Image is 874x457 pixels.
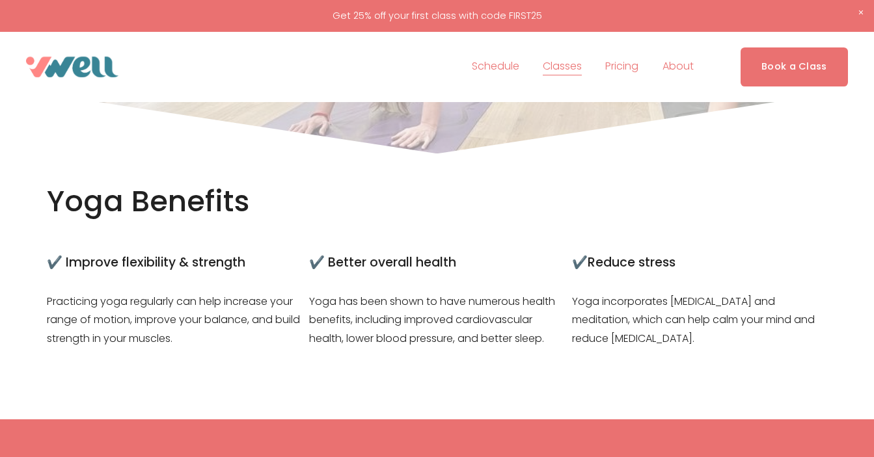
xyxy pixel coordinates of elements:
h4: ✔️ Better overall health [309,254,565,272]
a: Book a Class [741,47,848,86]
span: Classes [543,57,582,76]
h4: ✔️ Improve flexibility & strength [47,254,303,272]
img: VWell [26,57,118,77]
h2: Yoga Benefits [47,183,335,220]
span: About [662,57,694,76]
a: Pricing [605,57,638,77]
a: Schedule [472,57,519,77]
p: Yoga incorporates [MEDICAL_DATA] and meditation, which can help calm your mind and reduce [MEDICA... [572,293,828,348]
p: Practicing yoga regularly can help increase your range of motion, improve your balance, and build... [47,293,303,348]
a: folder dropdown [543,57,582,77]
h4: ✔️Reduce stress [572,254,828,272]
p: Yoga has been shown to have numerous health benefits, including improved cardiovascular health, l... [309,293,565,348]
a: folder dropdown [662,57,694,77]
